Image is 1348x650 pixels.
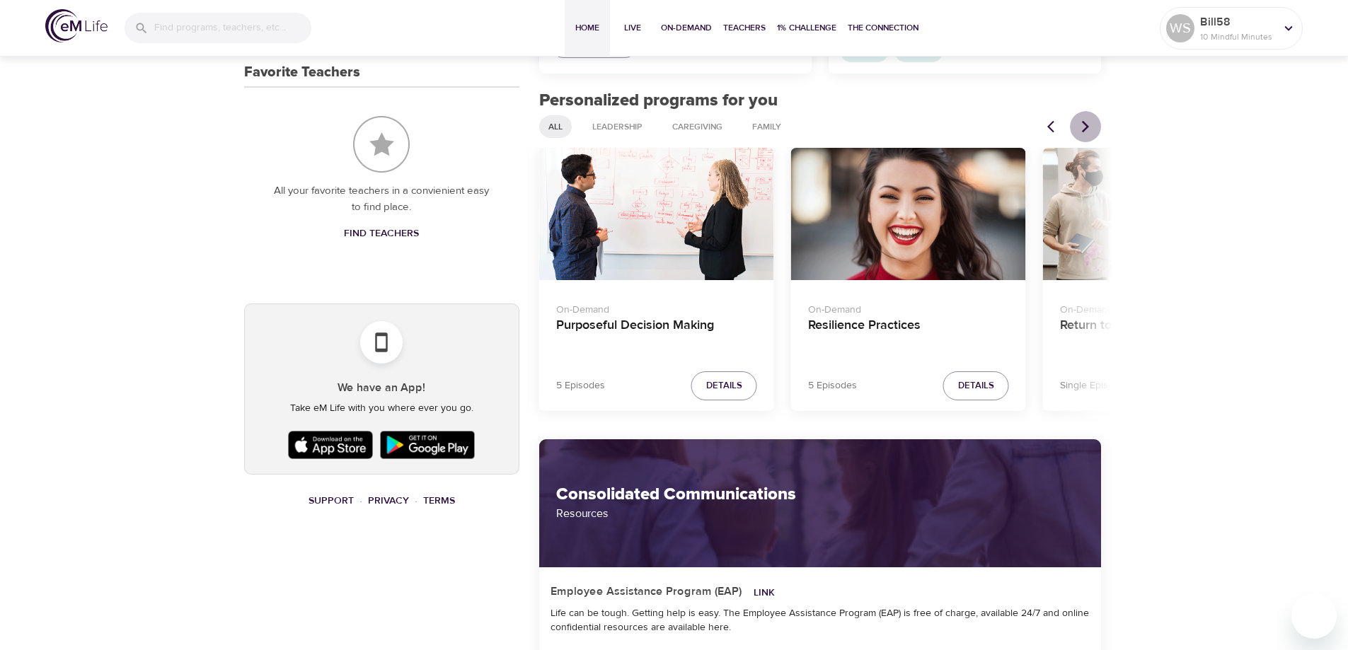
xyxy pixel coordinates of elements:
span: All [540,121,571,133]
iframe: Button to launch messaging window [1291,593,1337,639]
h4: Resilience Practices [808,318,1009,352]
div: Life can be tough. Getting help is easy. The Employee Assistance Program (EAP) is free of charge,... [551,606,1090,634]
p: 5 Episodes [808,378,857,393]
nav: breadcrumb [244,492,519,511]
p: 10 Mindful Minutes [1200,30,1275,43]
p: Take eM Life with you where ever you go. [256,401,507,416]
button: Return to the Workplace [1043,148,1278,280]
button: Previous items [1039,111,1070,142]
p: 5 Episodes [556,378,605,393]
span: Family [744,121,790,133]
h2: Consolidated Communications [556,484,1085,505]
button: Resilience Practices [791,148,1026,280]
img: logo [45,9,108,42]
h5: We have an App! [256,381,507,395]
a: Find Teachers [338,221,425,247]
a: Privacy [368,494,409,507]
li: · [415,492,417,511]
a: Link [754,586,775,599]
span: Teachers [723,21,766,35]
p: On-Demand [556,297,757,318]
p: Bill58 [1200,13,1275,30]
h3: Favorite Teachers [244,64,360,81]
span: Home [570,21,604,35]
button: Details [943,371,1009,400]
span: Find Teachers [344,225,419,243]
h2: Personalized programs for you [539,91,1102,111]
button: Purposeful Decision Making [539,148,774,280]
span: Caregiving [664,121,731,133]
img: Favorite Teachers [353,116,410,173]
div: Family [743,115,790,138]
span: 1% Challenge [777,21,836,35]
div: WS [1166,14,1194,42]
a: Terms [423,494,455,507]
span: Leadership [584,121,651,133]
div: Caregiving [663,115,732,138]
a: Support [309,494,354,507]
span: Live [616,21,650,35]
span: The Connection [848,21,918,35]
p: All your favorite teachers in a convienient easy to find place. [272,183,491,215]
li: · [359,492,362,511]
img: Apple App Store [284,427,376,463]
button: Next items [1070,111,1101,142]
p: Single Episode [1060,378,1125,393]
div: Leadership [583,115,652,138]
span: On-Demand [661,21,712,35]
span: Details [958,378,994,394]
p: Resources [556,505,1085,522]
span: Details [706,378,742,394]
h4: Purposeful Decision Making [556,318,757,352]
img: Google Play Store [376,427,478,463]
p: On-Demand [808,297,1009,318]
button: Details [691,371,757,400]
h4: Return to the Workplace [1060,318,1261,352]
p: On-Demand [1060,297,1261,318]
div: All [539,115,572,138]
input: Find programs, teachers, etc... [154,13,311,43]
h5: Employee Assistance Program (EAP) [551,584,742,599]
